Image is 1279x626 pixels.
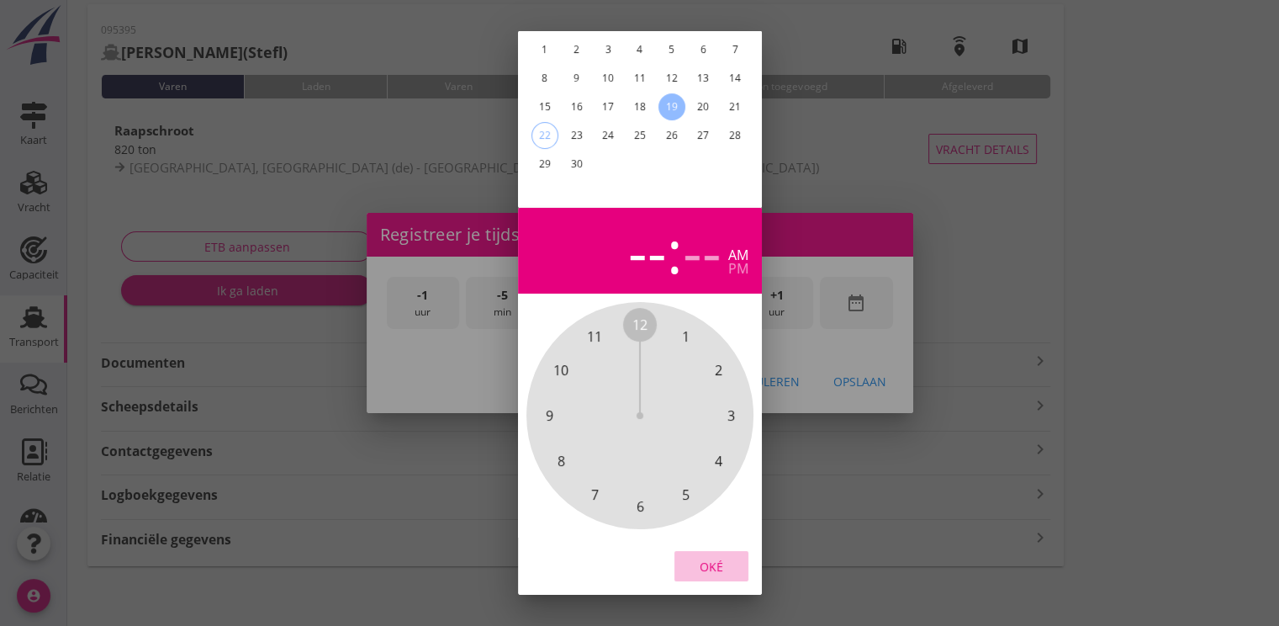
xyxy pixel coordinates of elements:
[658,122,684,149] button: 26
[688,558,735,576] div: Oké
[531,123,557,148] div: 22
[531,151,558,178] button: 29
[636,496,643,517] span: 6
[531,36,558,63] button: 1
[690,93,716,120] button: 20
[595,93,621,120] button: 17
[715,360,722,380] span: 2
[690,65,716,92] button: 13
[626,93,653,120] button: 18
[553,360,568,380] span: 10
[531,65,558,92] button: 8
[595,65,621,92] button: 10
[721,36,748,63] button: 7
[626,36,653,63] button: 4
[628,221,667,280] div: --
[681,485,689,505] span: 5
[728,262,748,275] div: pm
[658,93,684,120] button: 19
[590,485,598,505] span: 7
[531,122,558,149] button: 22
[626,122,653,149] button: 25
[531,93,558,120] button: 15
[690,36,716,63] button: 6
[715,451,722,471] span: 4
[658,36,684,63] button: 5
[721,122,748,149] button: 28
[683,221,721,280] div: --
[632,315,647,335] span: 12
[681,327,689,347] span: 1
[557,451,564,471] span: 8
[563,93,589,120] button: 16
[674,551,748,581] button: Oké
[721,93,748,120] button: 21
[545,406,552,426] span: 9
[667,221,683,280] span: :
[727,406,734,426] span: 3
[587,327,602,347] span: 11
[728,248,748,262] div: am
[595,36,621,63] button: 3
[626,65,653,92] button: 11
[563,65,589,92] button: 9
[595,122,621,149] button: 24
[690,122,716,149] button: 27
[658,65,684,92] button: 12
[563,36,589,63] button: 2
[721,65,748,92] button: 14
[563,122,589,149] button: 23
[563,151,589,178] button: 30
